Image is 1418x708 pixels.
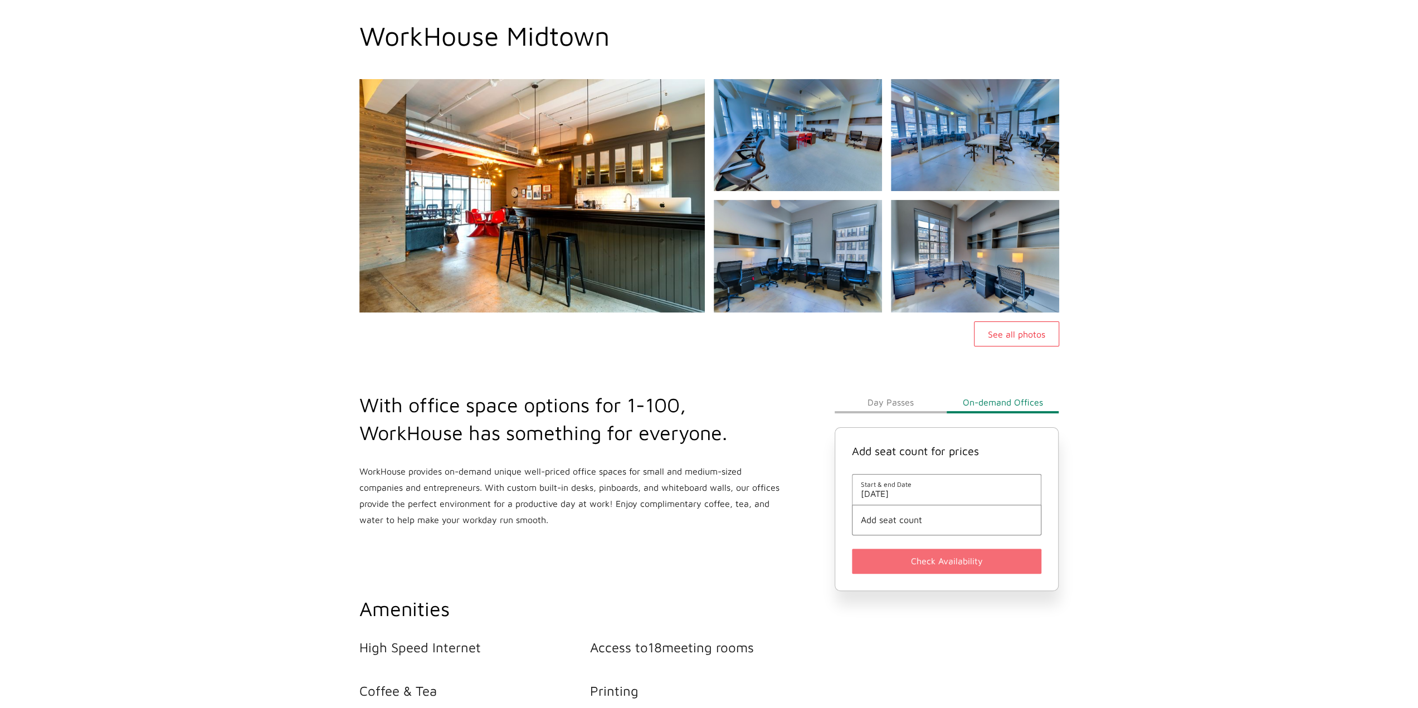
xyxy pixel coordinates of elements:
[359,20,1059,51] h1: WorkHouse Midtown
[861,489,1033,499] span: [DATE]
[852,549,1042,574] button: Check Availability
[359,639,591,655] li: High Speed Internet
[861,480,1033,499] button: Start & end Date[DATE]
[861,480,1033,489] span: Start & end Date
[861,515,1033,525] button: Add seat count
[852,445,1042,457] h4: Add seat count for prices
[974,321,1059,346] button: See all photos
[590,683,821,699] li: Printing
[590,639,821,655] li: Access to 18 meeting rooms
[359,595,821,623] h2: Amenities
[947,391,1059,413] button: On-demand Offices
[359,683,591,699] li: Coffee & Tea
[835,391,947,413] button: Day Passes
[359,391,782,447] h2: With office space options for 1-100, WorkHouse has something for everyone.
[359,463,782,528] p: WorkHouse provides on-demand unique well-priced office spaces for small and medium-sized companie...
